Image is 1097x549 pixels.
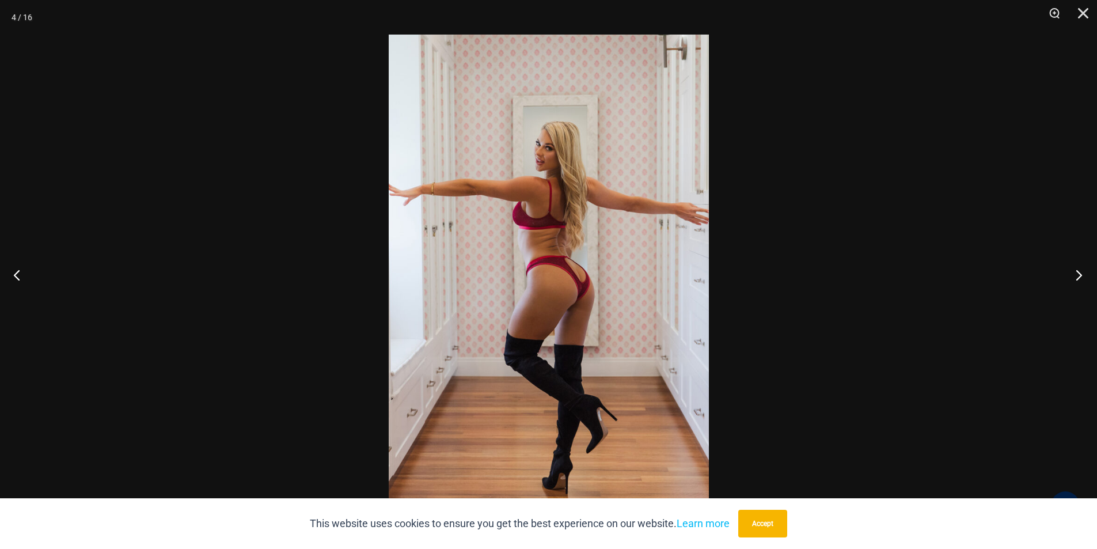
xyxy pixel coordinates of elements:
img: Guilty Pleasures Red 1045 Bra 6045 Thong 02 [389,35,709,514]
p: This website uses cookies to ensure you get the best experience on our website. [310,515,730,532]
button: Next [1054,246,1097,304]
a: Learn more [677,517,730,529]
button: Accept [738,510,787,537]
div: 4 / 16 [12,9,32,26]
